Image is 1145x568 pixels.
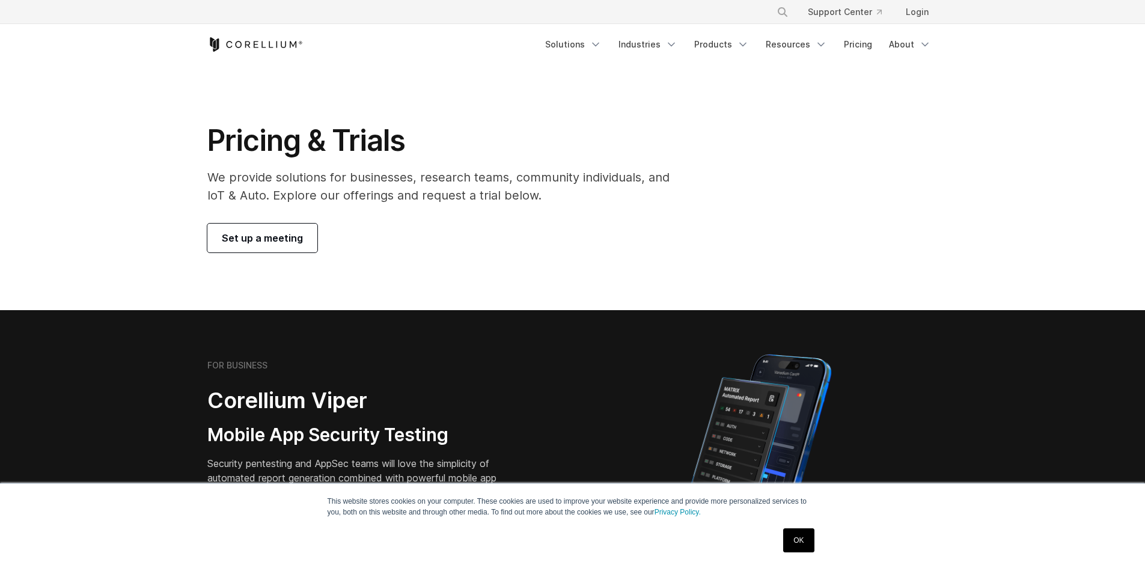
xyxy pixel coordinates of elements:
a: About [882,34,938,55]
button: Search [772,1,793,23]
a: Support Center [798,1,891,23]
a: Corellium Home [207,37,303,52]
a: Solutions [538,34,609,55]
a: Resources [759,34,834,55]
p: This website stores cookies on your computer. These cookies are used to improve your website expe... [328,496,818,518]
a: Privacy Policy. [655,508,701,516]
a: OK [783,528,814,552]
div: Navigation Menu [538,34,938,55]
h1: Pricing & Trials [207,123,686,159]
div: Navigation Menu [762,1,938,23]
img: Corellium MATRIX automated report on iPhone showing app vulnerability test results across securit... [671,349,852,559]
p: Security pentesting and AppSec teams will love the simplicity of automated report generation comb... [207,456,515,499]
a: Industries [611,34,685,55]
h3: Mobile App Security Testing [207,424,515,447]
a: Login [896,1,938,23]
h2: Corellium Viper [207,387,515,414]
a: Pricing [837,34,879,55]
span: Set up a meeting [222,231,303,245]
a: Set up a meeting [207,224,317,252]
p: We provide solutions for businesses, research teams, community individuals, and IoT & Auto. Explo... [207,168,686,204]
a: Products [687,34,756,55]
h6: FOR BUSINESS [207,360,267,371]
